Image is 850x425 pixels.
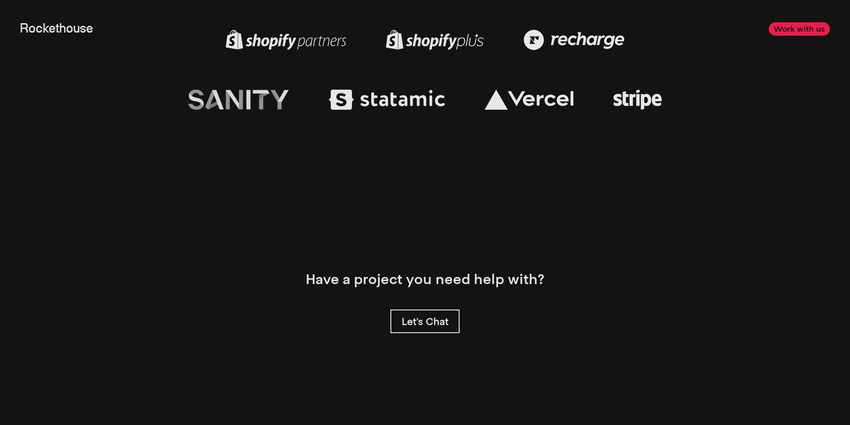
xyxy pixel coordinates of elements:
img: Vercel [485,90,573,110]
img: Stripe [614,90,662,110]
a: Rockethouse [20,23,93,35]
img: Statamic Partner [329,90,445,110]
img: Sanity CMS [188,90,289,110]
p: Have a project you need help with? [68,268,782,289]
a: Work with us [769,22,830,35]
a: Let's Chat [390,309,460,333]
